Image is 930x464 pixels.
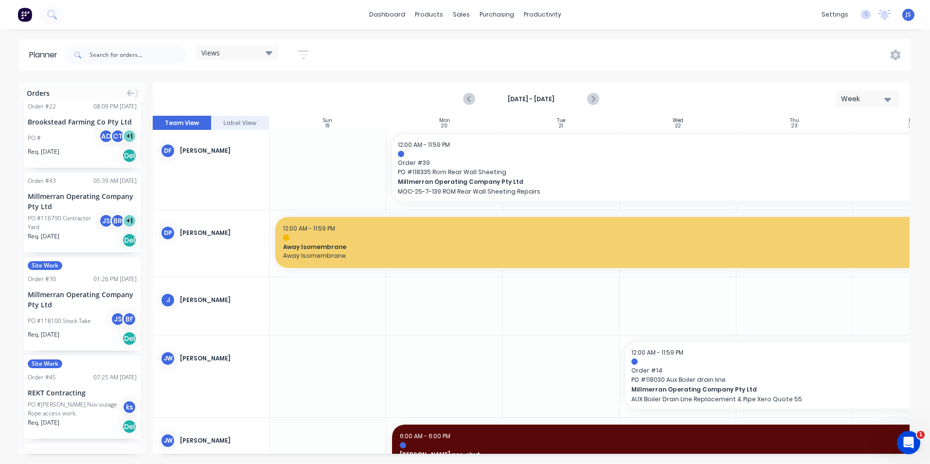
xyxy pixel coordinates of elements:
span: JS [906,10,911,19]
div: 22 [675,124,681,128]
div: J [161,293,175,307]
div: DP [161,226,175,240]
div: BR [110,214,125,228]
div: 19 [325,124,330,128]
span: Req. [DATE] [28,147,59,156]
span: 1 [917,431,925,439]
iframe: Intercom live chat [897,431,920,454]
span: Site Work [28,261,62,270]
div: Del [122,233,137,248]
button: Week [836,90,899,107]
div: AD [99,129,113,143]
span: Orders [27,88,50,98]
div: settings [817,7,853,22]
div: ks [122,400,137,414]
div: Order # 45 [28,373,56,382]
div: Tue [557,118,565,124]
div: 01:26 PM [DATE] [93,275,137,284]
div: 05:39 AM [DATE] [93,177,137,185]
div: 20 [441,124,447,128]
div: purchasing [475,7,519,22]
div: sales [448,7,475,22]
div: DF [161,143,175,158]
div: REKT Contracting [28,388,137,398]
div: Brookstead Farming Co Pty Ltd [28,117,137,127]
span: Req. [DATE] [28,330,59,339]
div: productivity [519,7,566,22]
strong: [DATE] - [DATE] [483,95,580,104]
div: [PERSON_NAME] [180,354,261,363]
span: Req. [DATE] [28,232,59,241]
span: 12:00 AM - 11:59 PM [398,141,450,149]
div: 07:25 AM [DATE] [93,373,137,382]
div: Sun [323,118,332,124]
div: JS [110,312,125,326]
div: 24 [909,124,914,128]
div: Millmerran Operating Company Pty Ltd [28,191,137,212]
div: Fri [909,118,914,124]
span: 6:00 AM - 6:00 PM [400,432,450,440]
a: dashboard [364,7,410,22]
div: Del [122,148,137,163]
div: PO #116790 Contractor Yard [28,214,102,232]
div: Thu [790,118,799,124]
div: BF [122,312,137,326]
div: Order # 43 [28,177,56,185]
div: CT [110,129,125,143]
span: Views [201,48,220,58]
span: Site Work [28,359,62,368]
button: Label View [211,116,269,130]
span: 12:00 AM - 11:59 PM [283,224,335,232]
div: + 1 [122,129,137,143]
div: [PERSON_NAME] [180,436,261,445]
div: PO # [28,134,41,143]
div: Planner [29,49,62,61]
button: Team View [153,116,211,130]
div: 21 [559,124,563,128]
span: Req. [DATE] [28,418,59,427]
div: Order # 22 [28,102,56,111]
div: [PERSON_NAME] [180,229,261,237]
input: Search for orders... [89,45,186,65]
span: 12:00 AM - 11:59 PM [631,348,683,357]
div: + 1 [122,214,137,228]
div: [PERSON_NAME] [180,296,261,304]
div: Order # 30 [28,275,56,284]
div: Mon [439,118,450,124]
img: Factory [18,7,32,22]
div: Millmerran Operating Company Pty Ltd [28,289,137,310]
span: Millmerran Operating Company Pty Ltd [398,178,902,186]
div: [PERSON_NAME] [180,146,261,155]
div: Wed [673,118,683,124]
div: Week [841,94,886,104]
div: JW [161,351,175,366]
div: products [410,7,448,22]
div: PO #118100 Stock Take [28,317,91,325]
div: 23 [791,124,798,128]
div: 08:09 PM [DATE] [93,102,137,111]
div: Del [122,331,137,346]
div: PO #[PERSON_NAME] Nov outage Rope access work. [28,400,125,418]
div: Del [122,419,137,434]
div: JS [99,214,113,228]
div: JW [161,433,175,448]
